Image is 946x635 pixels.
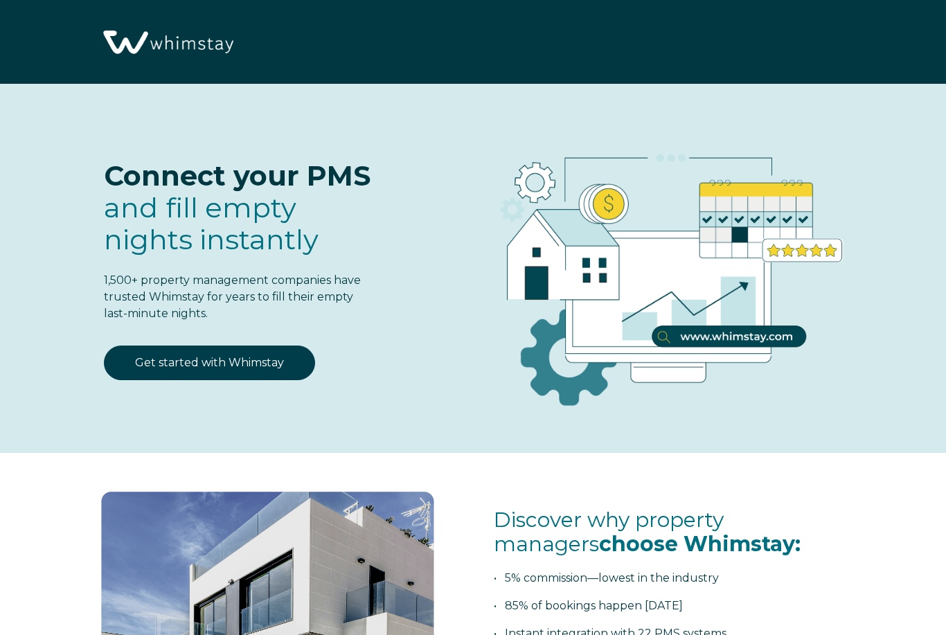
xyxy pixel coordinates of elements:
[104,190,319,256] span: fill empty nights instantly
[97,7,238,79] img: Whimstay Logo-02 1
[104,190,319,256] span: and
[494,507,801,557] span: Discover why property managers
[494,599,683,612] span: • 85% of bookings happen [DATE]
[494,571,719,584] span: • 5% commission—lowest in the industry
[104,159,371,193] span: Connect your PMS
[104,274,361,320] span: 1,500+ property management companies have trusted Whimstay for years to fill their empty last-min...
[104,346,315,380] a: Get started with Whimstay
[422,111,904,427] img: RBO Ilustrations-03
[599,531,801,557] span: choose Whimstay:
